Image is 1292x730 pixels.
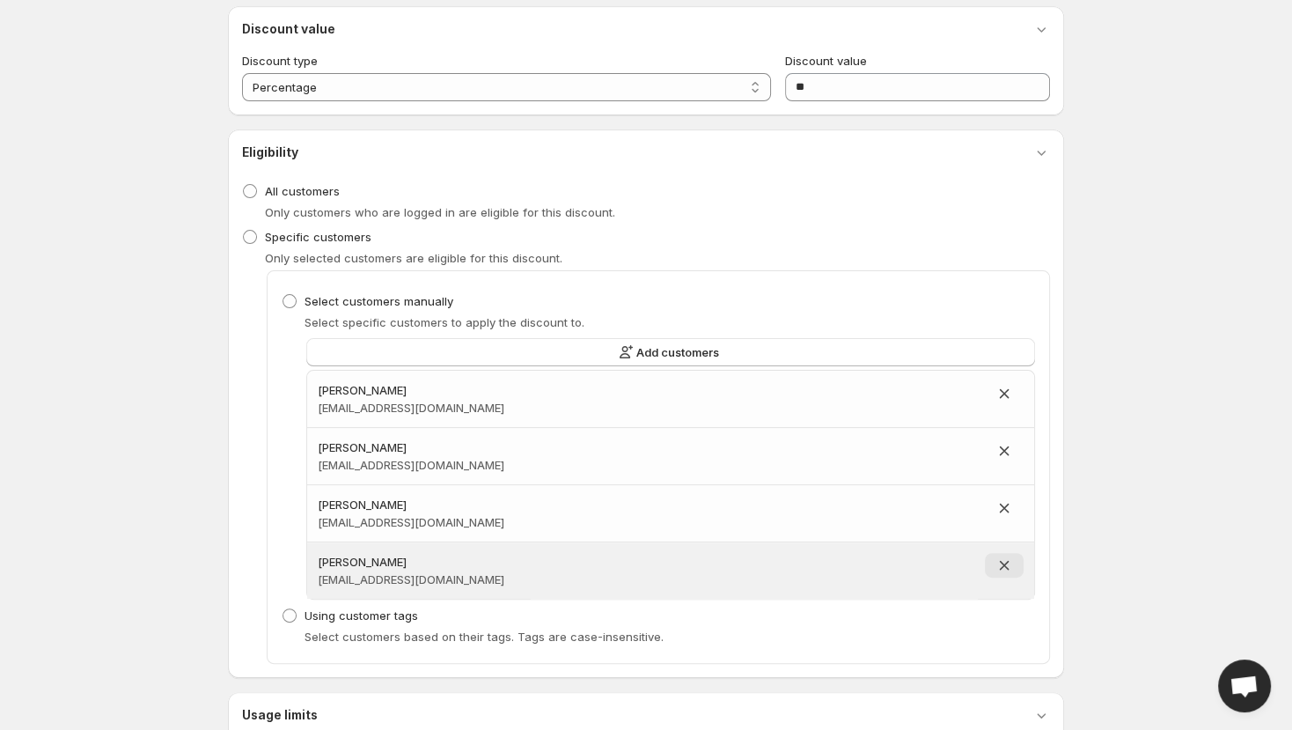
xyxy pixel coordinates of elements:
h3: [EMAIL_ADDRESS][DOMAIN_NAME] [318,456,985,474]
h3: [PERSON_NAME] [318,381,985,399]
h3: [PERSON_NAME] [318,439,985,456]
span: Specific customers [265,230,371,244]
span: Select customers manually [305,294,453,308]
h3: [EMAIL_ADDRESS][DOMAIN_NAME] [318,513,985,531]
span: Only customers who are logged in are eligible for this discount. [265,205,615,219]
a: Open chat [1218,660,1271,712]
h3: Usage limits [242,706,318,724]
button: Add customers [306,338,1035,366]
span: All customers [265,184,340,198]
span: Select customers based on their tags. Tags are case-insensitive. [305,630,664,644]
h3: Discount value [242,20,335,38]
h3: [EMAIL_ADDRESS][DOMAIN_NAME] [318,399,985,417]
span: Select specific customers to apply the discount to. [305,315,584,329]
h3: [EMAIL_ADDRESS][DOMAIN_NAME] [318,571,985,588]
h3: [PERSON_NAME] [318,553,985,571]
span: Only selected customers are eligible for this discount. [265,251,562,265]
span: Add customers [636,343,719,361]
span: Using customer tags [305,608,418,623]
h3: Eligibility [242,144,298,161]
span: Discount value [785,54,867,68]
span: Discount type [242,54,318,68]
h3: [PERSON_NAME] [318,496,985,513]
